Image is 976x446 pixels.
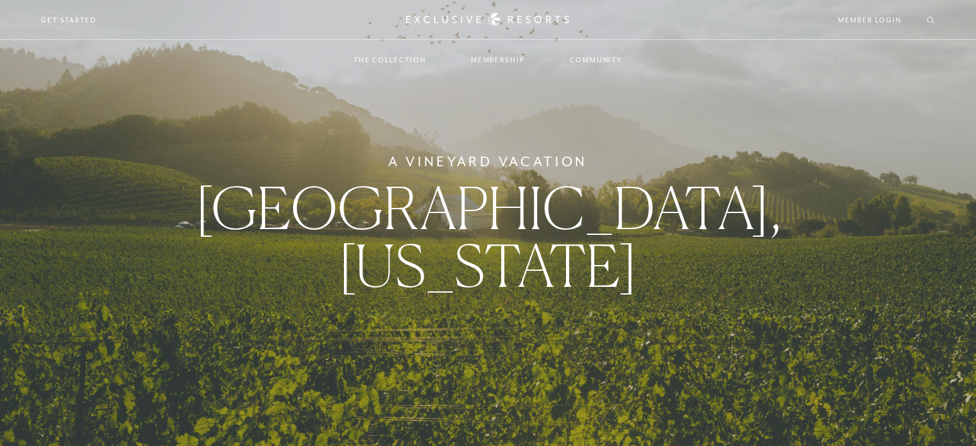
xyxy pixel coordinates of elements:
a: The Collection [341,41,439,78]
a: Get Started [41,14,97,26]
a: Community [557,41,635,78]
span: [GEOGRAPHIC_DATA], [US_STATE] [195,173,781,300]
a: Member Login [838,14,902,26]
a: Membership [458,41,538,78]
h6: A Vineyard Vacation [388,151,588,172]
